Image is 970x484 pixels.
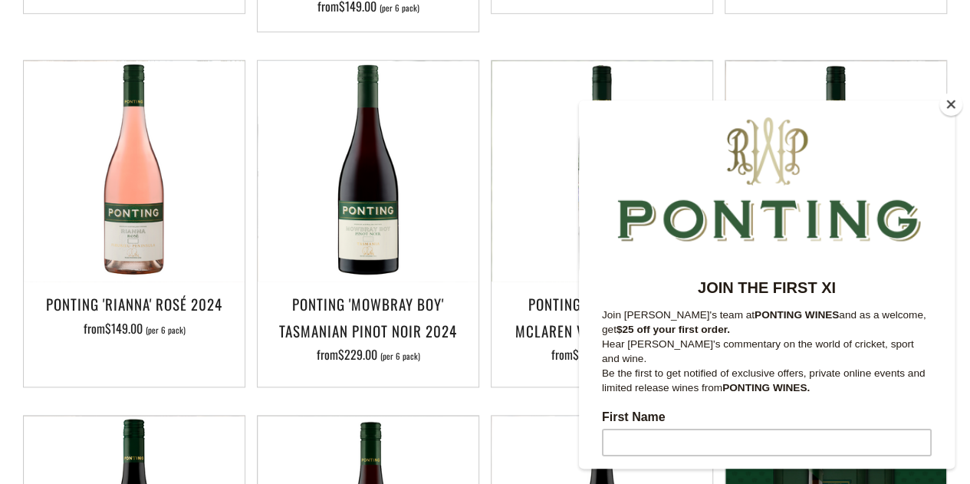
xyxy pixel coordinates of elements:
[23,374,353,393] label: Last Name
[119,179,257,196] strong: JOIN THE FIRST XI
[23,207,353,236] p: Join [PERSON_NAME]'s team at and as a welcome, get
[317,345,420,364] span: from
[31,291,237,317] h3: Ponting 'Rianna' Rosé 2024
[573,345,610,364] span: $149.00
[24,291,245,367] a: Ponting 'Rianna' Rosé 2024 from$149.00 (per 6 pack)
[23,439,353,457] label: Email
[939,93,962,116] button: Close
[176,209,260,220] strong: PONTING WINES
[265,291,471,343] h3: Ponting 'Mowbray Boy' Tasmanian Pinot Noir 2024
[551,345,653,364] span: from
[84,319,186,337] span: from
[492,291,712,367] a: Ponting 'The Pinnacle' McLaren Vale Shiraz 2022 from$149.00 (per 6 pack)
[23,236,353,265] p: Hear [PERSON_NAME]'s commentary on the world of cricket, sport and wine.
[23,265,353,295] p: Be the first to get notified of exclusive offers, private online events and limited release wines...
[146,326,186,334] span: (per 6 pack)
[38,223,151,235] strong: $25 off your first order.
[143,282,231,293] strong: PONTING WINES.
[23,310,353,328] label: First Name
[380,4,419,12] span: (per 6 pack)
[499,291,705,343] h3: Ponting 'The Pinnacle' McLaren Vale Shiraz 2022
[338,345,377,364] span: $229.00
[105,319,143,337] span: $149.00
[380,352,420,361] span: (per 6 pack)
[258,291,478,367] a: Ponting 'Mowbray Boy' Tasmanian Pinot Noir 2024 from$229.00 (per 6 pack)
